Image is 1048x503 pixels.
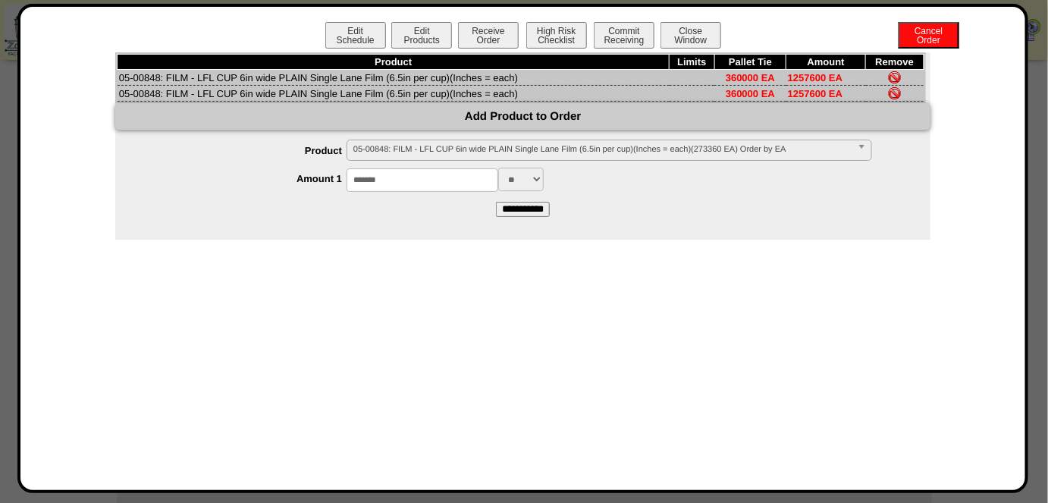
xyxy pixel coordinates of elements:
button: EditSchedule [325,22,386,49]
td: 05-00848: FILM - LFL CUP 6in wide PLAIN Single Lane Film (6.5in per cup)(Inches = each) [118,86,670,102]
span: 360000 EA [726,72,775,83]
th: Remove [866,55,924,70]
span: 360000 EA [726,88,775,99]
button: ReceiveOrder [458,22,519,49]
button: CancelOrder [899,22,959,49]
span: 05-00848: FILM - LFL CUP 6in wide PLAIN Single Lane Film (6.5in per cup)(Inches = each)(273360 EA... [353,140,852,159]
div: Add Product to Order [115,103,930,130]
span: 1257600 EA [788,88,842,99]
button: CommitReceiving [594,22,654,49]
td: 05-00848: FILM - LFL CUP 6in wide PLAIN Single Lane Film (6.5in per cup)(Inches = each) [118,70,670,86]
th: Product [118,55,670,70]
a: High RiskChecklist [525,35,591,46]
label: Amount 1 [146,173,347,184]
th: Limits [670,55,714,70]
button: High RiskChecklist [526,22,587,49]
button: CloseWindow [660,22,721,49]
img: Remove Item [889,87,901,99]
label: Product [146,145,347,156]
img: Remove Item [889,71,901,83]
th: Pallet Tie [714,55,786,70]
button: EditProducts [391,22,452,49]
span: 1257600 EA [788,72,842,83]
th: Amount [786,55,866,70]
a: CloseWindow [659,34,723,46]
